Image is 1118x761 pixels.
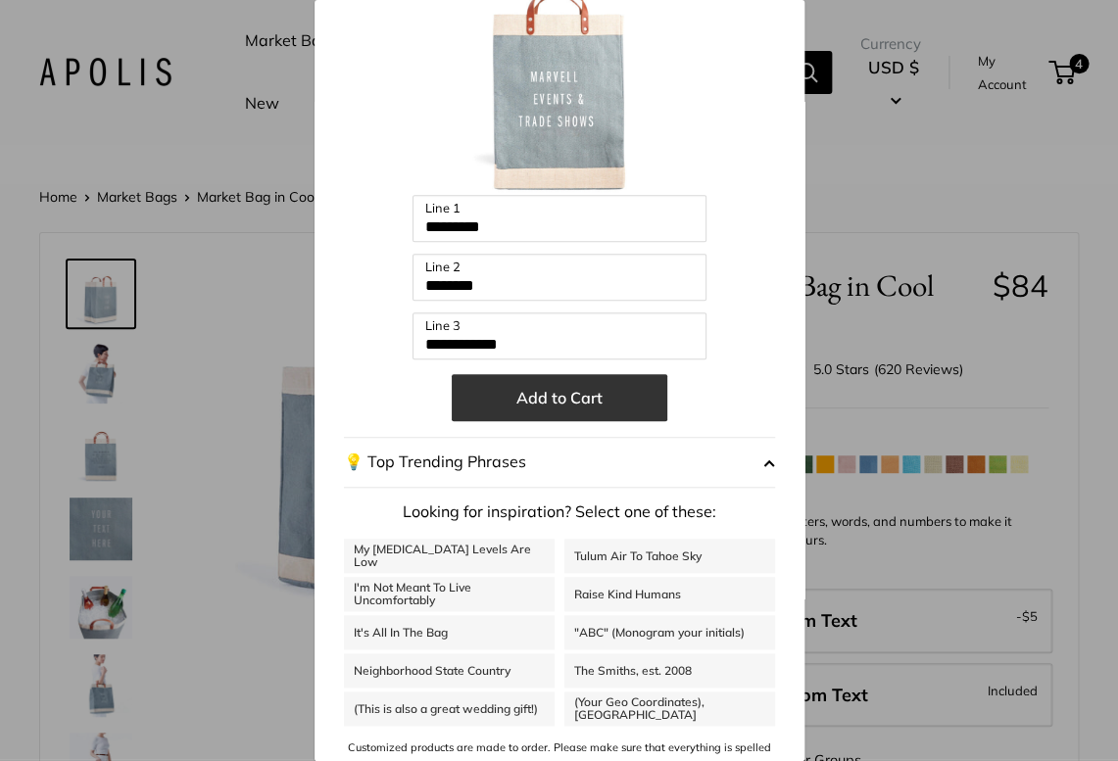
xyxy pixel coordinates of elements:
a: Neighborhood State Country [344,653,555,688]
a: The Smiths, est. 2008 [564,653,775,688]
a: "ABC" (Monogram your initials) [564,615,775,649]
a: I'm Not Meant To Live Uncomfortably [344,577,555,611]
button: Add to Cart [452,374,667,421]
a: My [MEDICAL_DATA] Levels Are Low [344,539,555,573]
a: (This is also a great wedding gift!) [344,691,555,726]
button: 💡 Top Trending Phrases [344,437,775,488]
a: Raise Kind Humans [564,577,775,611]
a: Tulum Air To Tahoe Sky [564,539,775,573]
a: (Your Geo Coordinates), [GEOGRAPHIC_DATA] [564,691,775,726]
a: It's All In The Bag [344,615,555,649]
iframe: Sign Up via Text for Offers [16,687,210,745]
p: Looking for inspiration? Select one of these: [344,498,775,527]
